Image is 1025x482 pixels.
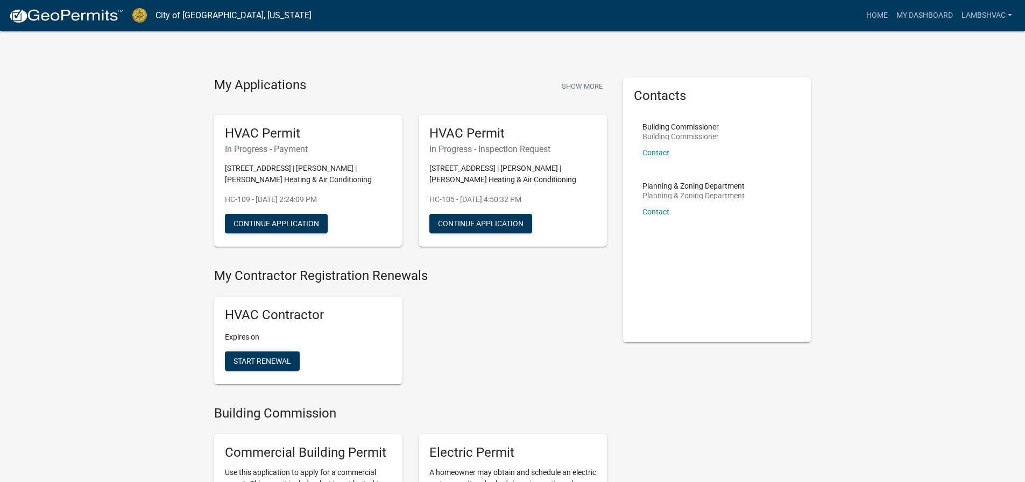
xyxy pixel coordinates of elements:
[225,126,392,141] h5: HVAC Permit
[214,77,306,93] h4: My Applications
[155,6,312,25] a: City of [GEOGRAPHIC_DATA], [US_STATE]
[225,144,392,154] h6: In Progress - Payment
[225,351,300,371] button: Start Renewal
[429,445,596,461] h5: Electric Permit
[214,268,607,284] h4: My Contractor Registration Renewals
[225,332,392,343] p: Expires on
[225,194,392,205] p: HC-109 - [DATE] 2:24:09 PM
[225,445,392,461] h5: Commercial Building Permit
[634,88,801,104] h5: Contacts
[642,192,745,199] p: Planning & Zoning Department
[214,406,607,421] h4: Building Commission
[225,214,328,233] button: Continue Application
[234,357,291,365] span: Start Renewal
[642,133,719,140] p: Building Commissioner
[132,8,147,23] img: City of Jeffersonville, Indiana
[642,123,719,131] p: Building Commissioner
[642,148,669,157] a: Contact
[892,5,957,26] a: My Dashboard
[557,77,607,95] button: Show More
[225,163,392,185] p: [STREET_ADDRESS] | [PERSON_NAME] | [PERSON_NAME] Heating & Air Conditioning
[429,194,596,205] p: HC-105 - [DATE] 4:50:32 PM
[214,268,607,393] wm-registration-list-section: My Contractor Registration Renewals
[957,5,1016,26] a: Lambshvac
[429,126,596,141] h5: HVAC Permit
[429,144,596,154] h6: In Progress - Inspection Request
[225,307,392,323] h5: HVAC Contractor
[642,182,745,190] p: Planning & Zoning Department
[429,214,532,233] button: Continue Application
[642,207,669,216] a: Contact
[429,163,596,185] p: [STREET_ADDRESS] | [PERSON_NAME] | [PERSON_NAME] Heating & Air Conditioning
[862,5,892,26] a: Home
